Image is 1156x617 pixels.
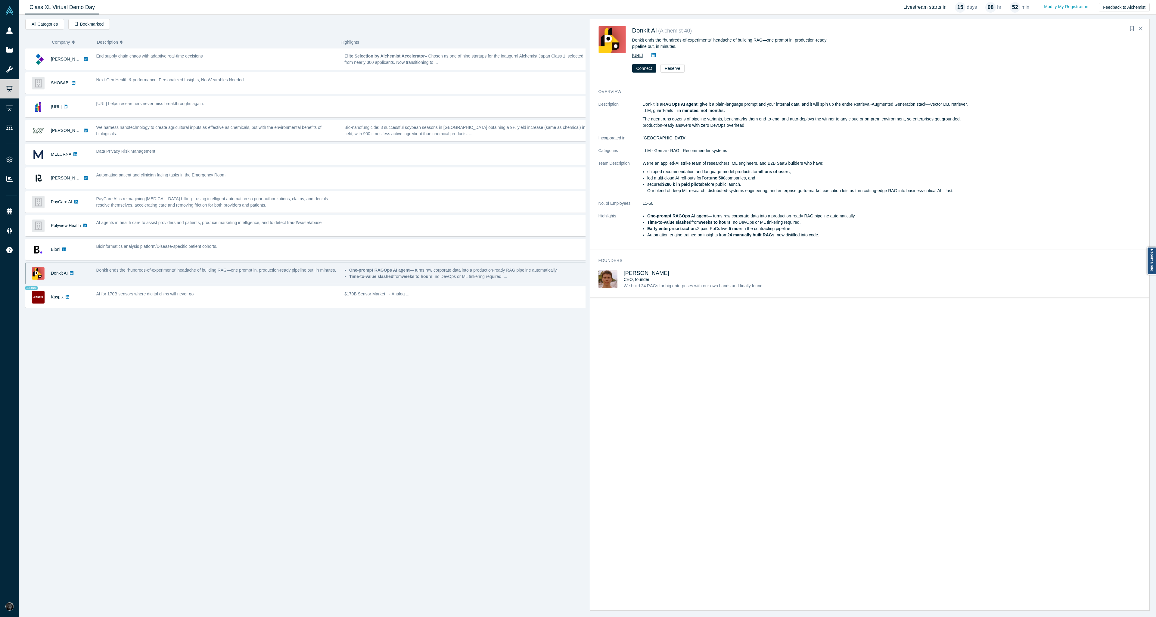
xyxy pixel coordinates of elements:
[647,213,973,219] li: — turns raw corporate data into a production-ready RAG pipeline automatically.
[632,64,656,73] button: Connect
[647,219,973,226] li: from ; no DevOps or ML tinkering required.
[660,64,685,73] button: Reserve
[701,176,725,180] strong: Fortune 500
[32,220,45,232] img: Polyview Health's Logo
[96,268,336,273] span: Donkit ends the “hundreds-of-experiments” headache of building RAG—one prompt in, production-read...
[727,232,774,237] strong: 24 manually built RAGs
[5,602,14,611] img: Rami Chousein's Account
[729,226,743,231] strong: 5 more
[632,53,643,58] a: [URL]
[643,116,973,129] p: The agent runs dozens of pipeline variants, benchmarks them end-to-end, and auto-deploys the winn...
[96,220,322,225] span: AI agents in health care to assist providers and patients, produce marketing intelligence, and to...
[700,220,731,225] strong: weeks to hours
[1021,4,1029,11] p: min
[51,199,72,204] a: PayCare AI
[955,2,965,13] div: 15
[96,291,194,296] span: AI for 170B sensors where digital chips will never go
[1136,24,1145,33] button: Close
[344,53,586,66] p: – Chosen as one of nine startups for the inaugural Alchemist Japan Class 1, selected from nearly ...
[1010,2,1020,13] div: 52
[658,28,692,34] small: ( Alchemist 40 )
[51,152,71,157] a: MELURNA
[51,80,70,85] a: SHOSABI
[96,196,328,207] span: PayCare AI is reimagining [MEDICAL_DATA] billing—using intelligent automation so prior authorizat...
[97,36,118,48] span: Description
[1147,247,1156,275] a: Report a bug!
[643,160,973,167] p: We’re an applied-AI strike team of researchers, ML engineers, and B2B SaaS builders who have:
[349,273,586,280] li: from ; no DevOps or ML tinkering required. ...
[598,270,617,288] img: Mikhail Baklanov's Profile Image
[647,220,691,225] strong: Time-to-value slashed
[52,36,91,48] button: Company
[32,124,45,137] img: Qumir Nano's Logo
[349,268,410,273] strong: One-prompt RAGOps AI agent
[96,77,245,82] span: Next-Gen Health & performance: Personalized Insights, No Wearables Needed.
[632,27,657,34] a: Donkit AI
[344,54,425,58] strong: Elite Selection by Alchemist Accelerator
[51,57,85,61] a: [PERSON_NAME]
[402,274,432,279] strong: weeks to hours
[32,77,45,89] img: SHOSABI's Logo
[967,4,977,11] p: days
[32,243,45,256] img: Bionl's Logo
[349,274,393,279] strong: Time-to-value slashed
[598,257,965,264] h3: Founders
[647,181,973,194] li: secured before public launch. Our blend of deep ML research, distributed-systems engineering, and...
[25,0,99,14] a: Class XL Virtual Demo Day
[647,232,973,238] li: Automation engine trained on insights from , now distilled into code.
[643,148,727,153] span: LLM · Gen ai · RAG · Recommender systems
[598,148,643,160] dt: Categories
[632,37,833,50] div: Donkit ends the “hundreds-of-experiments” headache of building RAG—one prompt in, production-read...
[662,182,702,187] strong: $280 k in paid pilots
[32,196,45,208] img: PayCare AI 's Logo
[32,172,45,185] img: Renna's Logo
[51,294,64,299] a: Kaspix
[598,200,643,213] dt: No. of Employees
[344,124,586,137] p: Bio-nanofungicide: 3 successful soybean seasons in [GEOGRAPHIC_DATA] obtaining a 9% yield increas...
[677,108,725,113] strong: in minutes, not months.
[32,148,45,161] img: MELURNA's Logo
[647,226,973,232] li: 2 paid PoCs live, in the contracting pipeline.
[32,53,45,66] img: Kimaru AI's Logo
[985,2,996,13] div: 08
[341,40,359,45] span: Highlights
[598,160,643,200] dt: Team Description
[647,169,973,175] li: shipped recommendation and language-model products to ,
[96,149,155,154] span: Data Privacy Risk Management
[624,283,891,288] span: We build 24 RAGs for big enterprises with our own hands and finally found a way how to build an A...
[647,213,708,218] strong: One-prompt RAGOps AI agent
[52,36,70,48] span: Company
[1099,3,1150,11] button: Feedback to Alchemist
[32,267,45,280] img: Donkit AI's Logo
[647,226,697,231] strong: Early enterprise traction:
[1038,2,1095,12] a: Modify My Registration
[598,135,643,148] dt: Incorporated in
[32,291,45,304] img: Kaspix's Logo
[598,89,965,95] h3: overview
[51,247,60,252] a: Bionl
[5,6,14,15] img: Alchemist Vault Logo
[903,4,947,10] h4: Livestream starts in
[598,213,643,245] dt: Highlights
[51,223,81,228] a: Polyview Health
[756,169,790,174] strong: millions of users
[598,101,643,135] dt: Description
[344,291,586,297] p: $170B Sensor Market → Analog ...
[96,101,204,106] span: [URL] helps researchers never miss breakthroughs again.
[598,26,626,53] img: Donkit AI's Logo
[662,102,698,107] strong: RAGOps AI agent
[624,277,650,282] span: CEO, founder
[643,101,973,114] p: Donkit is a : give it a plain-language prompt and your internal data, and it will spin up the ent...
[624,270,670,276] a: [PERSON_NAME]
[96,244,217,249] span: Bioinformatics analysis platform/Disease-specific patient cohorts.
[25,286,38,290] span: Alumni
[68,19,110,30] button: Bookmarked
[1128,24,1136,33] button: Bookmark
[51,104,62,109] a: [URL]
[96,125,322,136] span: We harness nanotechnology to create agricultural inputs as effective as chemicals, but with the e...
[643,135,973,141] dd: [GEOGRAPHIC_DATA]
[32,101,45,113] img: Tally.AI's Logo
[97,36,334,48] button: Description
